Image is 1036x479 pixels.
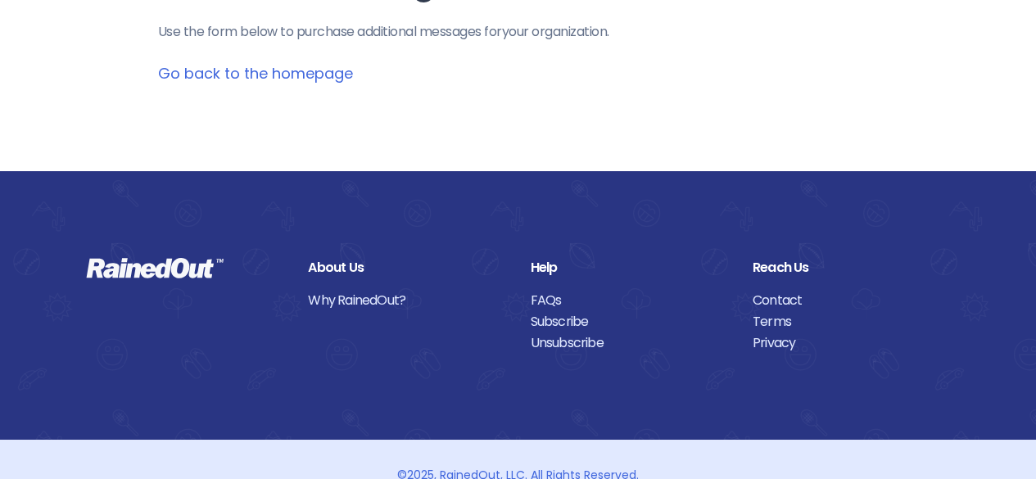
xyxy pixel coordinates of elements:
[753,332,950,354] a: Privacy
[308,257,505,278] div: About Us
[531,332,728,354] a: Unsubscribe
[531,290,728,311] a: FAQs
[158,22,879,42] p: Use the form below to purchase additional messages for your organization .
[531,257,728,278] div: Help
[308,290,505,311] a: Why RainedOut?
[531,311,728,332] a: Subscribe
[753,311,950,332] a: Terms
[753,290,950,311] a: Contact
[158,63,353,84] a: Go back to the homepage
[753,257,950,278] div: Reach Us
